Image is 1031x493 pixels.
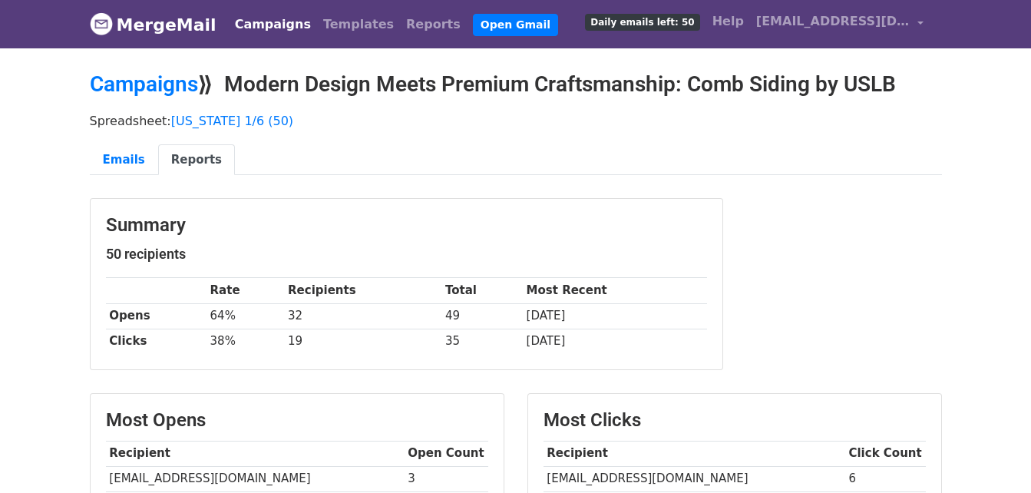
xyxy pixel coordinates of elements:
[90,71,198,97] a: Campaigns
[158,144,235,176] a: Reports
[317,9,400,40] a: Templates
[544,466,845,491] td: [EMAIL_ADDRESS][DOMAIN_NAME]
[171,114,293,128] a: [US_STATE] 1/6 (50)
[400,9,467,40] a: Reports
[756,12,910,31] span: [EMAIL_ADDRESS][DOMAIN_NAME]
[207,329,285,354] td: 38%
[207,303,285,329] td: 64%
[90,12,113,35] img: MergeMail logo
[90,113,942,129] p: Spreadsheet:
[106,441,405,466] th: Recipient
[106,214,707,237] h3: Summary
[207,278,285,303] th: Rate
[106,466,405,491] td: [EMAIL_ADDRESS][DOMAIN_NAME]
[441,303,523,329] td: 49
[229,9,317,40] a: Campaigns
[405,441,488,466] th: Open Count
[106,409,488,432] h3: Most Opens
[585,14,699,31] span: Daily emails left: 50
[523,303,707,329] td: [DATE]
[544,409,926,432] h3: Most Clicks
[90,144,158,176] a: Emails
[90,71,942,98] h2: ⟫ Modern Design Meets Premium Craftsmanship: Comb Siding by USLB
[284,278,441,303] th: Recipients
[706,6,750,37] a: Help
[284,303,441,329] td: 32
[473,14,558,36] a: Open Gmail
[845,466,926,491] td: 6
[90,8,216,41] a: MergeMail
[441,278,523,303] th: Total
[750,6,930,42] a: [EMAIL_ADDRESS][DOMAIN_NAME]
[523,329,707,354] td: [DATE]
[405,466,488,491] td: 3
[523,278,707,303] th: Most Recent
[845,441,926,466] th: Click Count
[284,329,441,354] td: 19
[441,329,523,354] td: 35
[106,329,207,354] th: Clicks
[579,6,706,37] a: Daily emails left: 50
[544,441,845,466] th: Recipient
[106,303,207,329] th: Opens
[106,246,707,263] h5: 50 recipients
